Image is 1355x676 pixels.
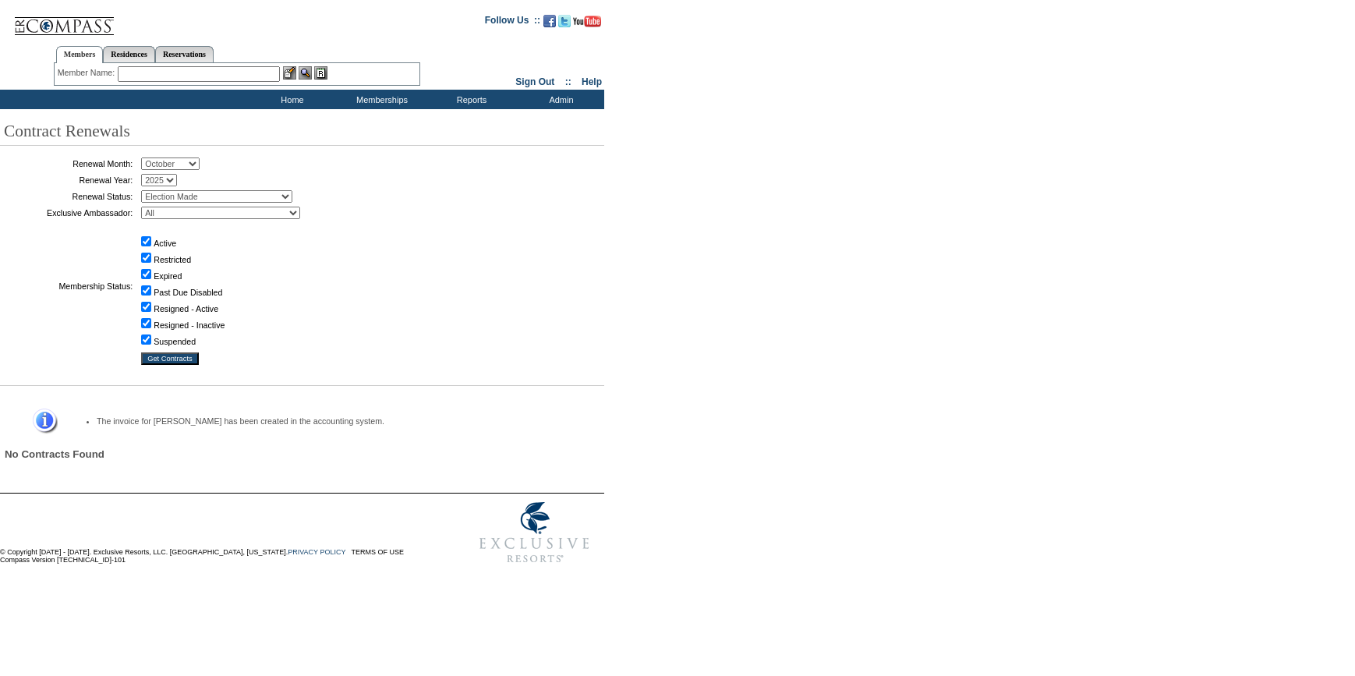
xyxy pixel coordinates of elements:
td: Renewal Year: [4,174,133,186]
span: No Contracts Found [5,448,104,460]
label: Past Due Disabled [154,288,222,297]
td: Reports [425,90,515,109]
img: Compass Home [13,4,115,36]
img: View [299,66,312,80]
td: Exclusive Ambassador: [4,207,133,219]
label: Suspended [154,337,196,346]
td: Memberships [335,90,425,109]
td: Renewal Month: [4,157,133,170]
img: Follow us on Twitter [558,15,571,27]
li: The invoice for [PERSON_NAME] has been created in the accounting system. [97,416,576,426]
img: b_edit.gif [283,66,296,80]
td: Home [246,90,335,109]
label: Active [154,239,176,248]
a: Subscribe to our YouTube Channel [573,19,601,29]
img: Exclusive Resorts [465,494,604,572]
img: Become our fan on Facebook [543,15,556,27]
label: Resigned - Active [154,304,218,313]
label: Resigned - Inactive [154,320,225,330]
td: Admin [515,90,604,109]
img: Reservations [314,66,327,80]
label: Restricted [154,255,191,264]
a: Sign Out [515,76,554,87]
td: Follow Us :: [485,13,540,32]
a: PRIVACY POLICY [288,548,345,556]
a: TERMS OF USE [352,548,405,556]
span: :: [565,76,571,87]
div: Member Name: [58,66,118,80]
a: Members [56,46,104,63]
td: Membership Status: [4,223,133,349]
img: Subscribe to our YouTube Channel [573,16,601,27]
a: Become our fan on Facebook [543,19,556,29]
a: Residences [103,46,155,62]
a: Reservations [155,46,214,62]
a: Follow us on Twitter [558,19,571,29]
td: Renewal Status: [4,190,133,203]
input: Get Contracts [141,352,199,365]
a: Help [582,76,602,87]
label: Expired [154,271,182,281]
img: Information Message [23,409,58,434]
